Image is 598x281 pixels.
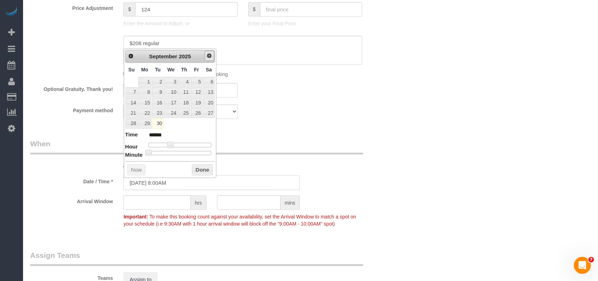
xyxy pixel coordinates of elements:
dt: Time [125,131,138,140]
a: 5 [191,77,202,87]
button: Done [192,164,213,176]
a: 14 [126,98,138,108]
span: 2025 [179,53,191,59]
span: hrs [191,195,206,210]
a: 12 [191,87,202,97]
a: Prev [126,51,136,61]
a: 7 [126,87,138,97]
a: 25 [178,108,190,118]
span: Next [206,53,212,59]
a: 10 [164,87,178,97]
a: 22 [138,108,151,118]
a: 11 [178,87,190,97]
a: Next [205,51,215,61]
label: Price Adjustment [25,2,118,12]
a: 27 [203,108,215,118]
span: $ [248,2,260,17]
a: 19 [191,98,202,108]
span: Prev [128,53,134,59]
dt: Hour [125,143,138,152]
span: Sunday [128,67,135,72]
iframe: Intercom live chat [574,257,591,274]
input: MM/DD/YYYY HH:MM [123,175,300,190]
label: Date / Time * [25,175,118,185]
a: 8 [138,87,151,97]
a: 17 [164,98,178,108]
label: Arrival Window [25,195,118,205]
span: September [149,53,177,59]
a: 23 [152,108,164,118]
p: Enter your Final Price [248,20,362,27]
a: 16 [152,98,164,108]
strong: Important: [123,214,148,220]
legend: Assign Teams [30,250,363,266]
span: 7 [588,257,594,263]
a: 20 [203,98,215,108]
a: 2 [152,77,164,87]
dt: Minute [125,151,143,160]
a: 21 [126,108,138,118]
a: 28 [126,119,138,128]
a: 3 [164,77,178,87]
a: 26 [191,108,202,118]
a: 29 [138,119,151,128]
span: To make this booking count against your availability, set the Arrival Window to match a spot on y... [123,214,356,227]
a: 18 [178,98,190,108]
span: Tuesday [155,67,161,72]
button: Now [127,164,145,176]
span: Thursday [181,67,187,72]
span: $ [123,2,135,17]
span: Friday [194,67,199,72]
a: 13 [203,87,215,97]
p: Enter the Amount to Adjust, or [123,20,237,27]
span: Wednesday [167,67,175,72]
a: 1 [138,77,151,87]
a: 24 [164,108,178,118]
a: 30 [152,119,164,128]
label: Payment method [25,104,118,114]
span: mins [281,195,300,210]
input: final price [260,2,362,17]
legend: When [30,139,363,155]
a: 15 [138,98,151,108]
a: 6 [203,77,215,87]
img: Automaid Logo [4,7,18,17]
span: Monday [141,67,148,72]
label: Optional Gratuity. Thank you! [25,83,118,93]
span: Saturday [206,67,212,72]
a: 9 [152,87,164,97]
a: 4 [178,77,190,87]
